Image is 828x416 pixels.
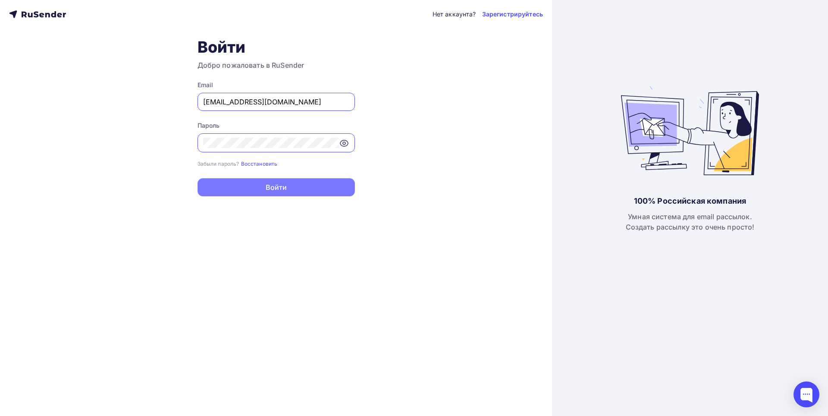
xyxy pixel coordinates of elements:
[198,121,355,130] div: Пароль
[198,38,355,57] h1: Войти
[198,81,355,89] div: Email
[241,160,278,167] a: Восстановить
[482,10,543,19] a: Зарегистрируйтесь
[198,161,239,167] small: Забыли пароль?
[634,196,746,206] div: 100% Российская компания
[433,10,476,19] div: Нет аккаунта?
[198,178,355,196] button: Войти
[626,211,755,232] div: Умная система для email рассылок. Создать рассылку это очень просто!
[203,97,349,107] input: Укажите свой email
[198,60,355,70] h3: Добро пожаловать в RuSender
